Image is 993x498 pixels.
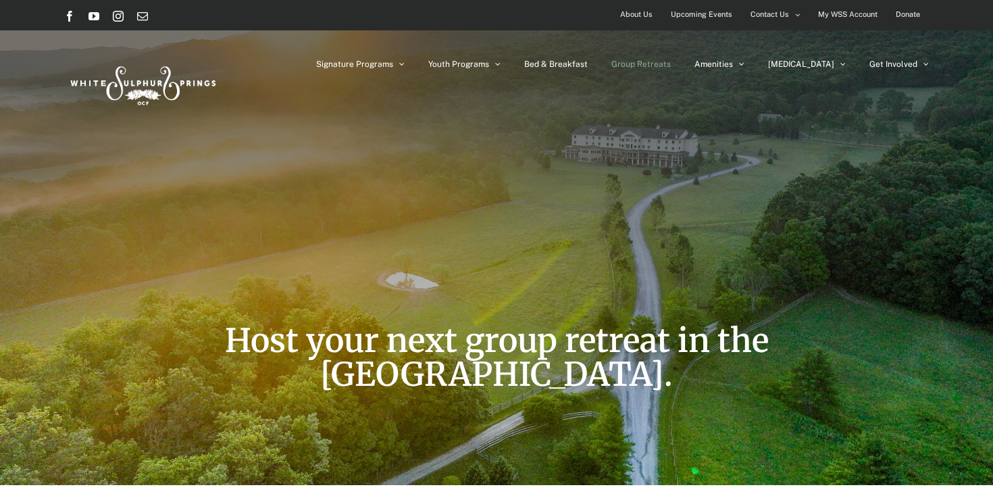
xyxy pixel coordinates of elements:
span: Get Involved [869,60,917,68]
a: Facebook [64,11,75,22]
a: Group Retreats [611,30,671,98]
span: About Us [620,5,653,24]
a: Instagram [113,11,124,22]
span: Donate [896,5,920,24]
span: Amenities [694,60,733,68]
a: Bed & Breakfast [524,30,588,98]
span: Signature Programs [316,60,393,68]
span: Group Retreats [611,60,671,68]
img: White Sulphur Springs Logo [64,51,220,115]
span: Youth Programs [428,60,489,68]
span: Bed & Breakfast [524,60,588,68]
a: Amenities [694,30,744,98]
span: My WSS Account [818,5,877,24]
span: Contact Us [750,5,789,24]
nav: Main Menu [316,30,929,98]
a: Youth Programs [428,30,501,98]
a: Get Involved [869,30,929,98]
a: Email [137,11,148,22]
span: Host your next group retreat in the [GEOGRAPHIC_DATA]. [225,320,769,395]
span: Upcoming Events [671,5,732,24]
a: YouTube [88,11,99,22]
a: [MEDICAL_DATA] [768,30,846,98]
a: Signature Programs [316,30,405,98]
span: [MEDICAL_DATA] [768,60,834,68]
